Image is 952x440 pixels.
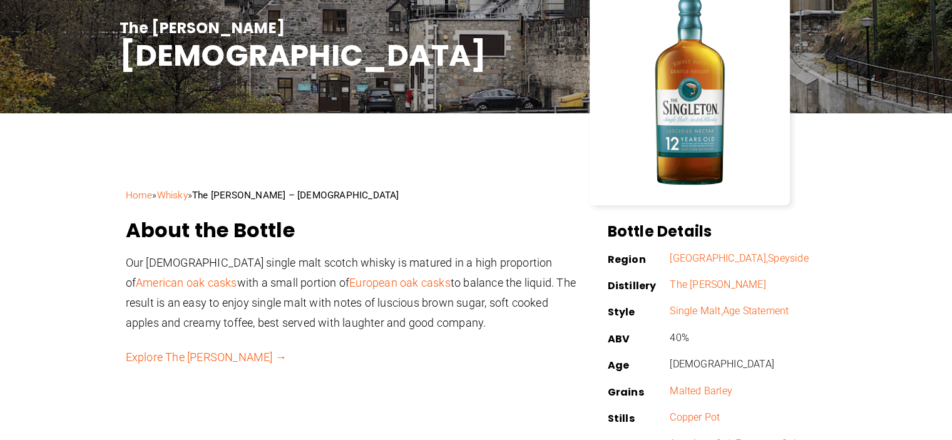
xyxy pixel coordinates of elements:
p: Style [607,308,670,317]
a: American oak casks [136,276,237,289]
a: Explore The [PERSON_NAME] → [126,350,287,364]
a: European oak casks [349,276,451,289]
span: » » [126,190,399,201]
p: , [670,304,832,318]
a: Whisky [157,190,188,201]
a: Malted Barley [670,385,732,397]
span: [GEOGRAPHIC_DATA] [670,252,765,264]
p: Distillery [607,282,670,290]
p: ABV [607,335,670,344]
a: Single Malt [670,305,720,317]
h2: About the Bottle [126,218,576,243]
p: Region [607,255,670,264]
a: The [PERSON_NAME] [120,18,285,38]
h2: Bottle Details [607,222,832,242]
a: Age Statement [723,305,789,317]
a: The [PERSON_NAME] [670,279,765,290]
p: Grains [607,388,670,397]
a: Copper Pot [670,411,720,423]
p: 40% [670,331,832,345]
a: Home [126,190,153,201]
p: Age [607,361,670,370]
h1: [DEMOGRAPHIC_DATA] [120,38,576,73]
a: [GEOGRAPHIC_DATA],Speyside [670,252,808,264]
p: [DEMOGRAPHIC_DATA] [670,357,832,371]
p: Our [DEMOGRAPHIC_DATA] single malt scotch whisky is matured in a high proportion of with a small ... [126,253,576,333]
strong: The [PERSON_NAME] – [DEMOGRAPHIC_DATA] [192,190,399,201]
span: Speyside [768,252,809,264]
p: Stills [607,414,670,423]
